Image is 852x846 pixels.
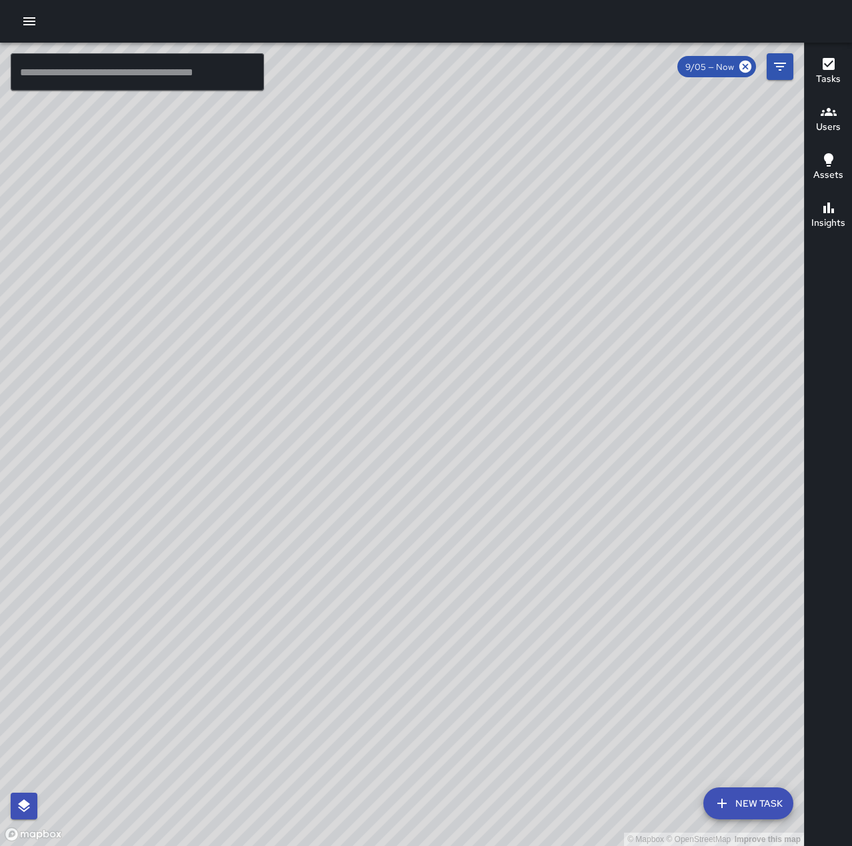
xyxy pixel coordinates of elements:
h6: Tasks [816,72,841,87]
button: Tasks [805,48,852,96]
h6: Insights [811,216,845,230]
button: New Task [703,787,793,819]
button: Users [805,96,852,144]
span: 9/05 — Now [677,61,742,73]
h6: Users [816,120,841,135]
button: Filters [767,53,793,80]
button: Assets [805,144,852,192]
button: Insights [805,192,852,240]
div: 9/05 — Now [677,56,756,77]
h6: Assets [813,168,843,183]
